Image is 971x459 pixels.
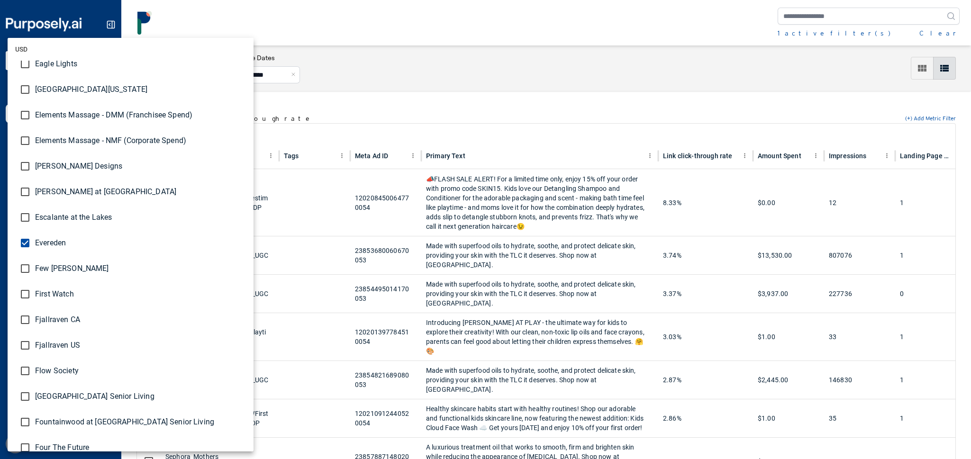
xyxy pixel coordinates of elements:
span: [GEOGRAPHIC_DATA] Senior Living [35,391,246,402]
span: Four The Future [35,442,246,453]
span: Evereden [35,237,246,249]
span: [PERSON_NAME] Designs [35,161,246,172]
span: First Watch [35,288,246,300]
span: [PERSON_NAME] at [GEOGRAPHIC_DATA] [35,186,246,198]
span: Fjallraven CA [35,314,246,325]
span: Elements Massage - NMF (Corporate Spend) [35,135,246,146]
span: Fjallraven US [35,340,246,351]
span: Escalante at the Lakes [35,212,246,223]
span: [GEOGRAPHIC_DATA][US_STATE] [35,84,246,95]
li: USD [8,38,254,61]
span: Eagle Lights [35,58,246,70]
span: Fountainwood at [GEOGRAPHIC_DATA] Senior Living [35,416,246,428]
span: Elements Massage - DMM (Franchisee Spend) [35,109,246,121]
span: Few [PERSON_NAME] [35,263,246,274]
span: Flow Society [35,365,246,377]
